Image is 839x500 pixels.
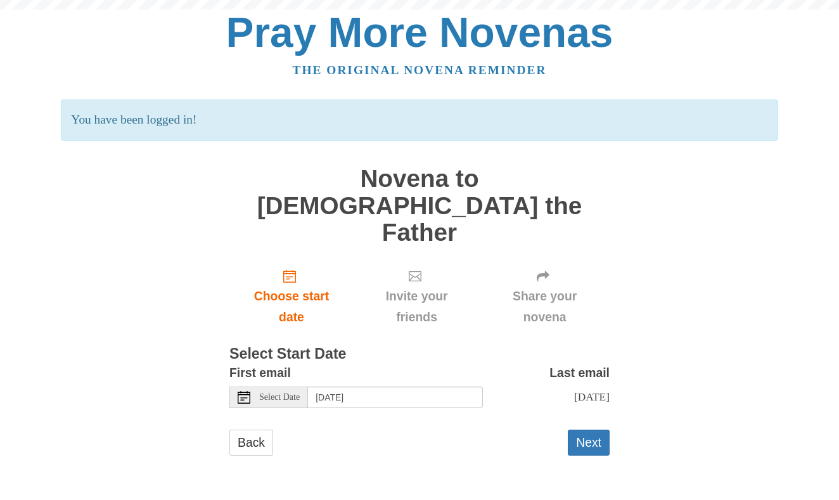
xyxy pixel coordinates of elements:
a: The original novena reminder [293,63,547,77]
div: Click "Next" to confirm your start date first. [480,259,610,334]
a: Pray More Novenas [226,9,613,56]
h3: Select Start Date [229,346,610,362]
h1: Novena to [DEMOGRAPHIC_DATA] the Father [229,165,610,247]
a: Choose start date [229,259,354,334]
label: Last email [549,362,610,383]
div: Click "Next" to confirm your start date first. [354,259,480,334]
span: Select Date [259,393,300,402]
span: Choose start date [242,286,341,328]
span: Invite your friends [366,286,467,328]
span: [DATE] [574,390,610,403]
button: Next [568,430,610,456]
span: Share your novena [492,286,597,328]
p: You have been logged in! [61,99,778,141]
label: First email [229,362,291,383]
a: Back [229,430,273,456]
